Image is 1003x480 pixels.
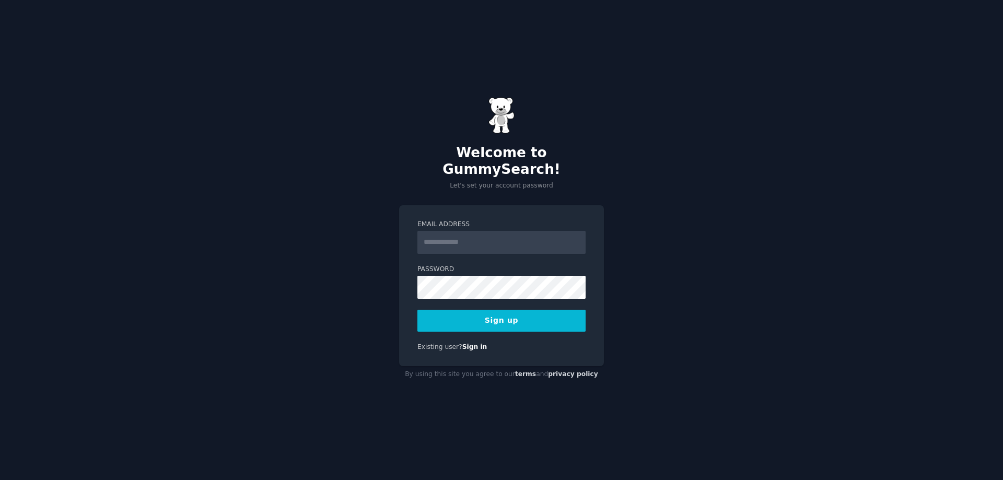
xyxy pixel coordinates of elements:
span: Existing user? [417,343,462,350]
img: Gummy Bear [488,97,515,134]
p: Let's set your account password [399,181,604,191]
a: terms [515,370,536,378]
a: privacy policy [548,370,598,378]
h2: Welcome to GummySearch! [399,145,604,178]
button: Sign up [417,310,586,332]
a: Sign in [462,343,487,350]
label: Email Address [417,220,586,229]
label: Password [417,265,586,274]
div: By using this site you agree to our and [399,366,604,383]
